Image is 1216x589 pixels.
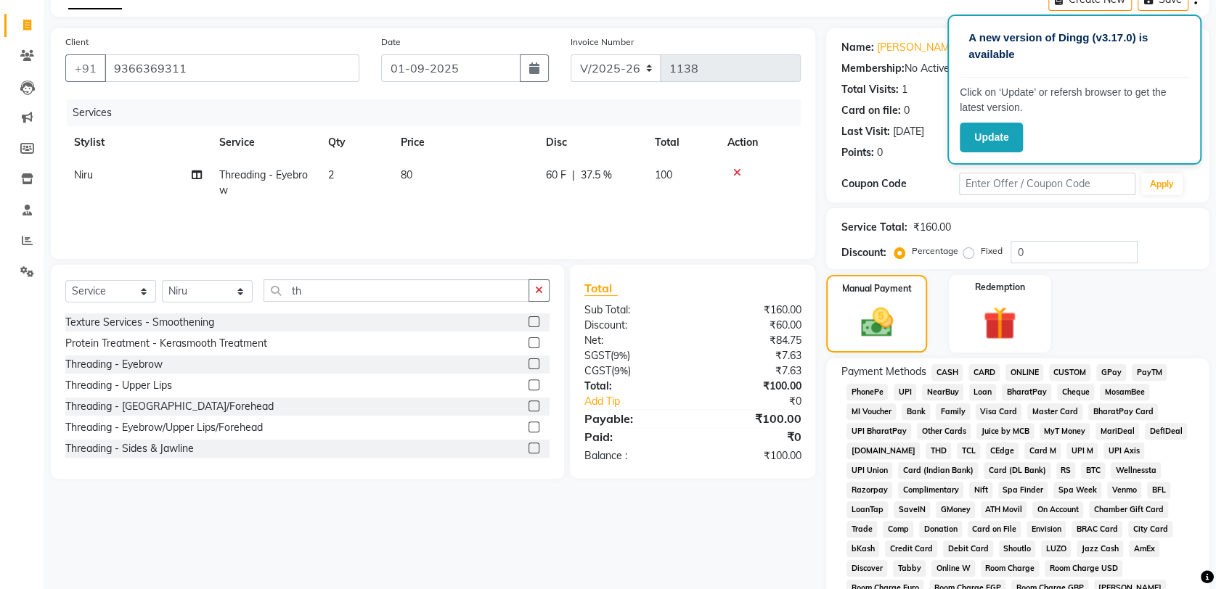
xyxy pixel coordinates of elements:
[917,423,971,440] span: Other Cards
[926,442,951,459] span: THD
[885,540,937,557] span: Credit Card
[968,521,1021,537] span: Card on File
[584,364,611,377] span: CGST
[693,428,812,445] div: ₹0
[841,220,907,235] div: Service Total:
[1072,521,1122,537] span: BRAC Card
[960,85,1189,115] p: Click on ‘Update’ or refersh browser to get the latest version.
[65,357,163,372] div: Threading - Eyebrow
[65,420,263,435] div: Threading - Eyebrow/Upper Lips/Forehead
[219,168,308,197] span: Threading - Eyebrow
[943,540,993,557] span: Debit Card
[846,560,887,577] span: Discover
[537,126,646,159] th: Disc
[105,54,359,82] input: Search by Name/Mobile/Email/Code
[841,61,904,76] div: Membership:
[981,501,1027,518] span: ATH Movil
[401,168,412,181] span: 80
[898,462,978,479] span: Card (Indian Bank)
[719,126,801,159] th: Action
[584,281,618,296] span: Total
[894,501,930,518] span: SaveIN
[1096,364,1126,381] span: GPay
[959,173,1135,195] input: Enter Offer / Coupon Code
[846,462,892,479] span: UPI Union
[1128,521,1172,537] span: City Card
[572,168,575,183] span: |
[841,145,873,160] div: Points:
[936,501,975,518] span: GMoney
[980,244,1002,258] label: Fixed
[581,168,612,183] span: 37.5 %
[851,304,902,341] img: _cash.svg
[957,442,980,459] span: TCL
[1088,403,1158,420] span: BharatPay Card
[1132,364,1167,381] span: PayTM
[614,365,628,376] span: 9%
[902,403,930,420] span: Bank
[574,379,693,394] div: Total:
[841,40,873,55] div: Name:
[713,394,812,409] div: ₹0
[1077,540,1123,557] span: Jazz Cash
[984,462,1050,479] span: Card (DL Bank)
[1032,501,1083,518] span: On Account
[1103,442,1144,459] span: UPI Axis
[65,315,214,330] div: Texture Services - Smoothening
[841,82,898,97] div: Total Visits:
[1066,442,1098,459] span: UPI M
[571,36,634,49] label: Invoice Number
[1111,462,1161,479] span: Wellnessta
[903,103,909,118] div: 0
[1024,442,1061,459] span: Card M
[842,282,912,295] label: Manual Payment
[1005,364,1043,381] span: ONLINE
[931,560,975,577] span: Online W
[646,126,719,159] th: Total
[876,40,958,55] a: [PERSON_NAME]
[1107,482,1141,498] span: Venmo
[1145,423,1187,440] span: DefiDeal
[976,403,1022,420] span: Visa Card
[211,126,319,159] th: Service
[1100,384,1149,400] span: MosamBee
[74,168,93,181] span: Niru
[65,126,211,159] th: Stylist
[1095,423,1139,440] span: MariDeal
[846,423,911,440] span: UPI BharatPay
[1040,423,1090,440] span: MyT Money
[883,521,913,537] span: Comp
[1057,384,1094,400] span: Cheque
[846,521,877,537] span: Trade
[976,423,1034,440] span: Juice by MCB
[693,448,812,464] div: ₹100.00
[613,350,627,361] span: 9%
[1141,173,1183,195] button: Apply
[693,302,812,318] div: ₹160.00
[1045,560,1122,577] span: Room Charge USD
[574,363,693,379] div: ( )
[986,442,1019,459] span: CEdge
[1129,540,1159,557] span: AmEx
[841,364,926,379] span: Payment Methods
[999,540,1036,557] span: Shoutlo
[841,124,889,139] div: Last Visit:
[931,364,963,381] span: CASH
[574,318,693,333] div: Discount:
[693,348,812,363] div: ₹7.63
[67,99,812,126] div: Services
[922,384,963,400] span: NearBuy
[1027,403,1082,420] span: Master Card
[1049,364,1091,381] span: CUSTOM
[264,279,529,302] input: Search or Scan
[846,403,896,420] span: MI Voucher
[574,348,693,363] div: ( )
[876,145,882,160] div: 0
[1081,462,1105,479] span: BTC
[846,384,888,400] span: PhonePe
[892,124,923,139] div: [DATE]
[919,521,962,537] span: Donation
[975,281,1025,294] label: Redemption
[960,123,1023,152] button: Update
[969,482,992,498] span: Nift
